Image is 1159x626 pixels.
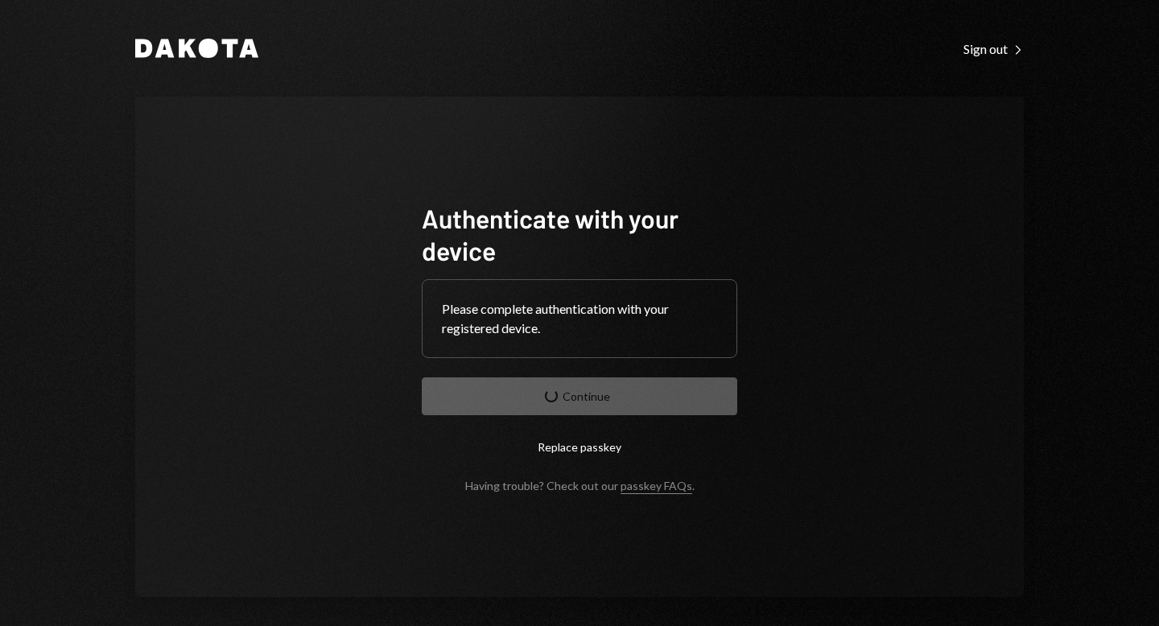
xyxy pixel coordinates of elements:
[422,428,737,466] button: Replace passkey
[621,479,692,494] a: passkey FAQs
[963,41,1024,57] div: Sign out
[963,39,1024,57] a: Sign out
[422,202,737,266] h1: Authenticate with your device
[442,299,717,338] div: Please complete authentication with your registered device.
[465,479,695,492] div: Having trouble? Check out our .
